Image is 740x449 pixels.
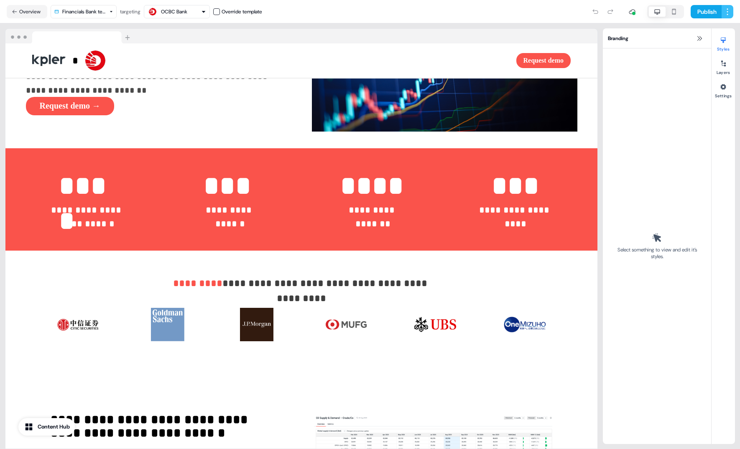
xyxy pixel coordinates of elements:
div: Override template [222,8,262,16]
img: Image [147,308,189,341]
div: Branding [603,28,711,48]
button: Overview [7,5,47,18]
div: *Request demo [26,43,577,78]
button: Settings [712,80,735,99]
img: Browser topbar [5,29,134,44]
img: Image [236,308,278,341]
button: Layers [712,57,735,75]
button: OCBC Bank [144,5,210,18]
div: targeting [120,8,140,16]
button: Request demo → [26,97,115,115]
button: Publish [691,5,722,18]
div: OCBC Bank [161,8,187,16]
div: Request demo [305,53,571,68]
img: Image [414,308,456,341]
div: Select something to view and edit it’s styles. [615,246,699,260]
img: Image [325,308,367,341]
button: Request demo [516,53,571,68]
div: Request demo → [26,97,291,115]
img: Image [504,308,546,341]
div: Content Hub [38,423,70,431]
button: Styles [712,33,735,52]
div: Financials Bank template V2 [62,8,106,16]
button: Content Hub [18,418,75,436]
div: ImageImageImageImageImageImage [51,301,552,348]
img: Image [57,308,99,341]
